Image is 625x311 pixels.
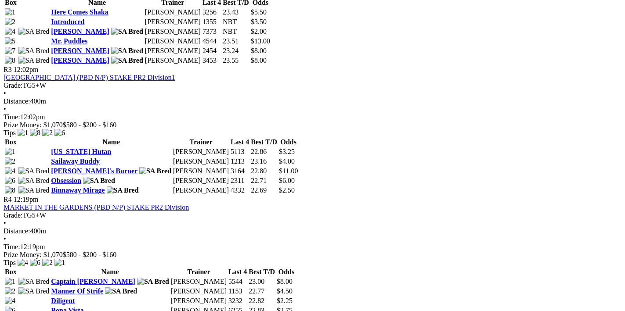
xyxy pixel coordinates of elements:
a: Here Comes Shaka [51,8,108,16]
td: 1355 [202,18,221,26]
span: Box [5,138,17,146]
th: Best T/D [248,268,275,276]
td: 4332 [230,186,249,195]
img: SA Bred [18,167,50,175]
span: R4 [4,196,12,203]
span: $2.50 [279,186,295,194]
td: [PERSON_NAME] [173,186,229,195]
img: 1 [5,8,15,16]
img: 4 [5,167,15,175]
td: [PERSON_NAME] [170,287,227,296]
img: 2 [5,157,15,165]
td: [PERSON_NAME] [173,147,229,156]
span: $3.25 [279,148,295,155]
div: 12:02pm [4,113,621,121]
td: 2454 [202,46,221,55]
span: • [4,235,6,243]
img: SA Bred [18,186,50,194]
span: $11.00 [279,167,298,175]
a: Obsession [51,177,81,184]
span: Box [5,268,17,275]
span: Tips [4,129,16,136]
td: 5113 [230,147,249,156]
img: 2 [5,287,15,295]
a: [US_STATE] Hutan [51,148,111,155]
td: [PERSON_NAME] [173,157,229,166]
span: $4.50 [277,287,293,295]
span: Grade: [4,82,23,89]
td: [PERSON_NAME] [173,176,229,185]
td: [PERSON_NAME] [173,167,229,175]
td: [PERSON_NAME] [145,27,201,36]
a: [GEOGRAPHIC_DATA] (PBD N/P) STAKE PR2 Division1 [4,74,175,81]
img: 4 [5,297,15,305]
td: [PERSON_NAME] [170,277,227,286]
img: SA Bred [18,28,50,36]
div: Prize Money: $1,070 [4,121,621,129]
img: SA Bred [105,287,137,295]
img: 2 [42,259,53,267]
img: 1 [5,278,15,286]
td: 7373 [202,27,221,36]
span: $8.00 [277,278,293,285]
span: $5.50 [251,8,267,16]
td: 22.86 [250,147,278,156]
img: SA Bred [139,167,171,175]
span: Distance: [4,97,30,105]
a: Binnaway Mirage [51,186,105,194]
td: [PERSON_NAME] [170,297,227,305]
td: 23.43 [222,8,249,17]
td: 3164 [230,167,249,175]
td: [PERSON_NAME] [145,18,201,26]
img: 6 [54,129,65,137]
span: $6.00 [279,177,295,184]
img: SA Bred [18,287,50,295]
img: 6 [5,177,15,185]
div: 12:19pm [4,243,621,251]
img: SA Bred [137,278,169,286]
td: 1153 [228,287,247,296]
td: NBT [222,18,249,26]
td: 3256 [202,8,221,17]
a: [PERSON_NAME] [51,57,109,64]
span: • [4,219,6,227]
td: 22.71 [250,176,278,185]
div: TG5+W [4,211,621,219]
td: 23.24 [222,46,249,55]
td: 3232 [228,297,247,305]
img: SA Bred [111,47,143,55]
span: Time: [4,113,20,121]
img: 5 [5,37,15,45]
a: [PERSON_NAME] [51,28,109,35]
span: $2.00 [251,28,267,35]
img: 2 [5,18,15,26]
th: Last 4 [230,138,249,147]
img: 1 [18,129,28,137]
span: $8.00 [251,47,267,54]
td: 23.55 [222,56,249,65]
img: 8 [30,129,40,137]
th: Best T/D [250,138,278,147]
td: 23.16 [250,157,278,166]
span: Grade: [4,211,23,219]
td: 22.77 [248,287,275,296]
td: 23.51 [222,37,249,46]
a: Mr. Puddles [51,37,87,45]
a: MARKET IN THE GARDENS (PBD N/P) STAKE PR2 Division [4,204,189,211]
img: 4 [18,259,28,267]
span: Distance: [4,227,30,235]
td: [PERSON_NAME] [145,37,201,46]
span: $580 - $200 - $160 [63,251,117,258]
img: SA Bred [18,47,50,55]
div: Prize Money: $1,070 [4,251,621,259]
img: 8 [5,186,15,194]
span: • [4,105,6,113]
td: 5544 [228,277,247,286]
span: • [4,89,6,97]
div: 400m [4,227,621,235]
img: SA Bred [111,57,143,64]
th: Odds [278,138,298,147]
img: SA Bred [111,28,143,36]
a: Sailaway Buddy [51,157,100,165]
td: [PERSON_NAME] [145,8,201,17]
